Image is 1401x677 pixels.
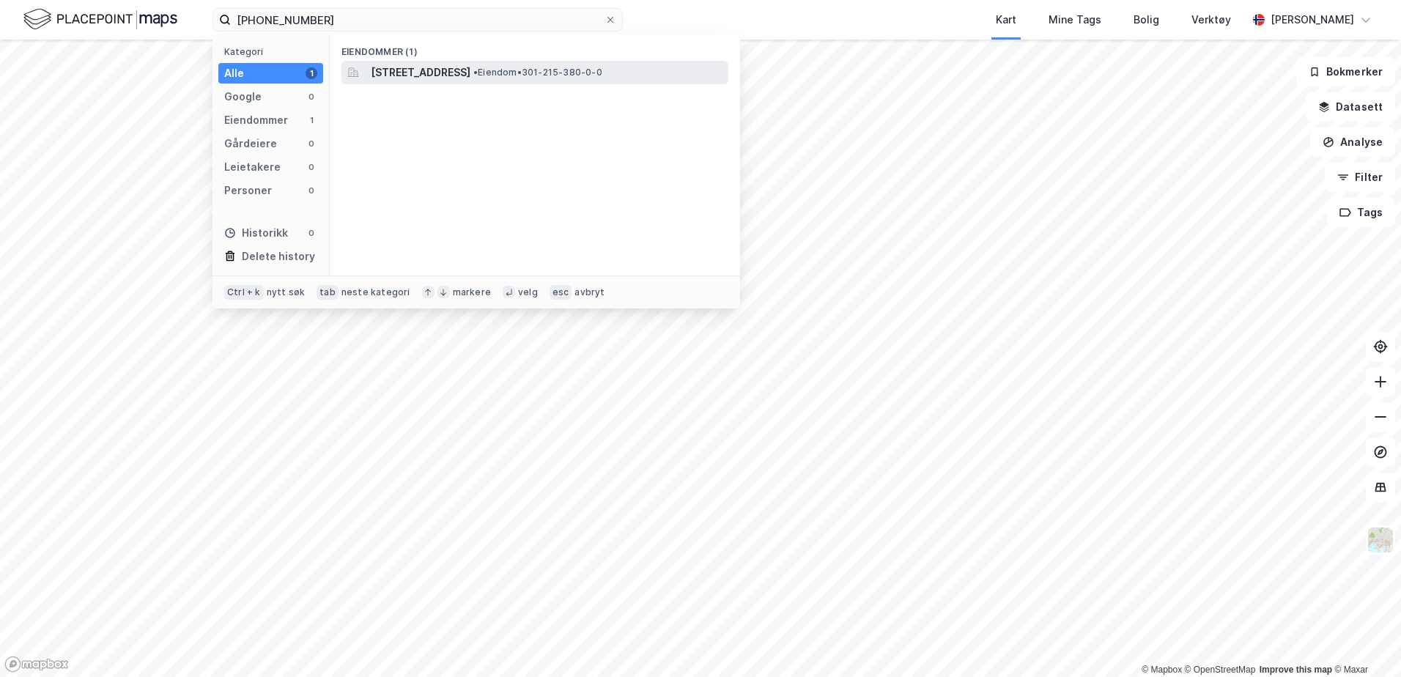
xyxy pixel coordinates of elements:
div: tab [317,285,339,300]
a: OpenStreetMap [1185,665,1256,675]
div: avbryt [574,286,605,298]
div: Eiendommer (1) [330,34,740,61]
button: Datasett [1306,92,1395,122]
div: Google [224,88,262,106]
div: velg [518,286,538,298]
img: logo.f888ab2527a4732fd821a326f86c7f29.svg [23,7,177,32]
input: Søk på adresse, matrikkel, gårdeiere, leietakere eller personer [231,9,605,31]
button: Filter [1325,163,1395,192]
a: Improve this map [1260,665,1332,675]
button: Bokmerker [1296,57,1395,86]
button: Analyse [1310,127,1395,157]
div: Alle [224,64,244,82]
div: esc [550,285,572,300]
div: 1 [306,114,317,126]
div: Kart [996,11,1016,29]
div: Mine Tags [1049,11,1101,29]
img: Z [1367,526,1394,554]
div: Gårdeiere [224,135,277,152]
a: Mapbox homepage [4,656,69,673]
span: Eiendom • 301-215-380-0-0 [473,67,602,78]
div: Verktøy [1191,11,1231,29]
button: Tags [1327,198,1395,227]
div: 1 [306,67,317,79]
div: Eiendommer [224,111,288,129]
span: • [473,67,478,78]
div: Kategori [224,46,323,57]
div: [PERSON_NAME] [1271,11,1354,29]
div: 0 [306,138,317,149]
div: Historikk [224,224,288,242]
div: Personer [224,182,272,199]
div: 0 [306,185,317,196]
div: 0 [306,161,317,173]
div: markere [453,286,491,298]
div: Leietakere [224,158,281,176]
div: Delete history [242,248,315,265]
div: Ctrl + k [224,285,264,300]
div: Bolig [1134,11,1159,29]
span: [STREET_ADDRESS] [371,64,470,81]
div: nytt søk [267,286,306,298]
div: 0 [306,227,317,239]
iframe: Chat Widget [1328,607,1401,677]
div: 0 [306,91,317,103]
div: neste kategori [341,286,410,298]
a: Mapbox [1142,665,1182,675]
